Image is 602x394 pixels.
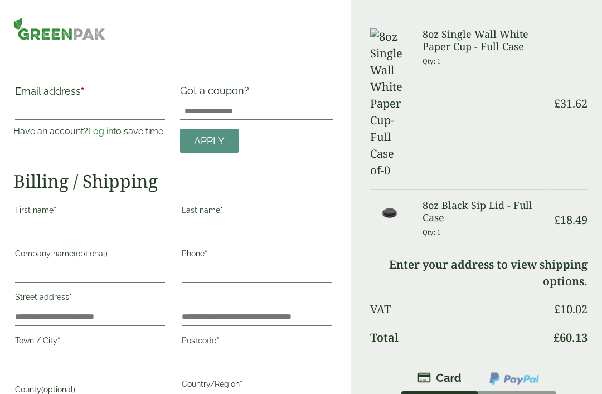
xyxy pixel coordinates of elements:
[182,202,332,221] label: Last name
[370,296,546,323] th: VAT
[15,333,165,352] label: Town / City
[54,206,56,215] abbr: required
[554,96,560,111] span: £
[423,57,441,65] small: Qty: 1
[15,202,165,221] label: First name
[69,293,72,301] abbr: required
[13,171,333,192] h2: Billing / Shipping
[423,228,441,236] small: Qty: 1
[554,330,588,345] bdi: 60.13
[41,385,75,394] span: (optional)
[423,28,546,52] h3: 8oz Single Wall White Paper Cup - Full Case
[554,212,588,227] bdi: 18.49
[13,18,105,40] img: GreenPak Supplies
[57,336,60,345] abbr: required
[88,126,113,137] a: Log in
[554,96,588,111] bdi: 31.62
[194,135,225,147] span: Apply
[15,86,165,102] label: Email address
[180,129,239,153] a: Apply
[554,330,560,345] span: £
[240,380,242,388] abbr: required
[554,212,560,227] span: £
[182,333,332,352] label: Postcode
[182,246,332,265] label: Phone
[180,85,254,102] label: Got a coupon?
[216,336,219,345] abbr: required
[417,371,462,385] img: stripe.png
[81,85,84,97] abbr: required
[220,206,223,215] abbr: required
[370,324,546,351] th: Total
[205,249,207,258] abbr: required
[370,28,409,179] img: 8oz Single Wall White Paper Cup-Full Case of-0
[15,289,165,308] label: Street address
[554,301,588,317] bdi: 10.02
[423,200,546,223] h3: 8oz Black Sip Lid - Full Case
[13,125,167,138] p: Have an account? to save time
[488,371,540,386] img: ppcp-gateway.png
[554,301,560,317] span: £
[15,246,165,265] label: Company name
[370,251,588,295] td: Enter your address to view shipping options.
[74,249,108,258] span: (optional)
